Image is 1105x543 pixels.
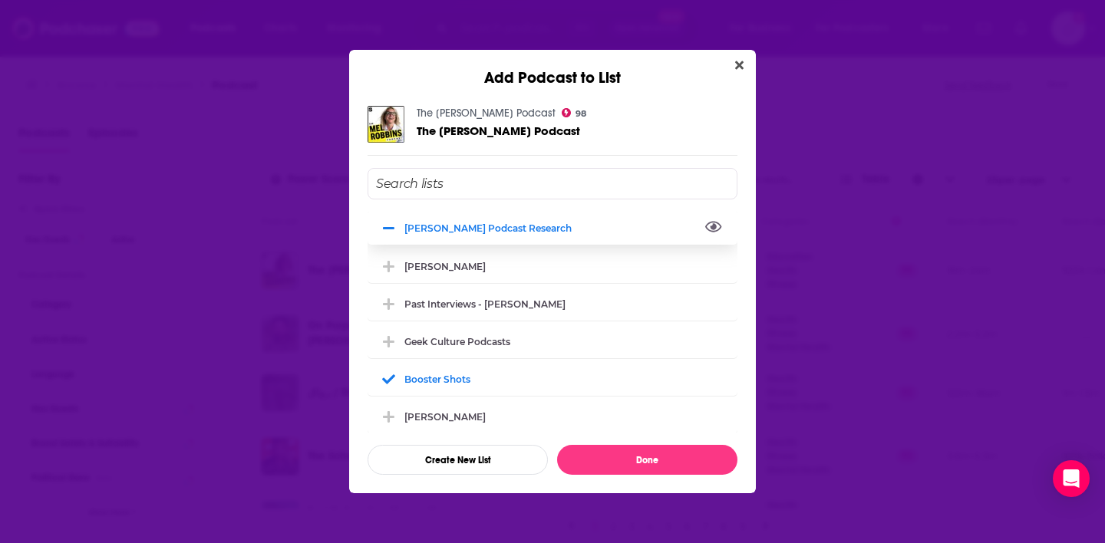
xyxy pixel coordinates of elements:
div: Geek culture podcasts [404,336,510,347]
button: Close [729,56,750,75]
img: The Mel Robbins Podcast [368,106,404,143]
div: Angus Fletcher [368,249,737,283]
a: The Mel Robbins Podcast [417,124,580,137]
a: The Mel Robbins Podcast [417,107,556,120]
span: 98 [576,110,586,117]
div: Booster Shots [404,374,470,385]
button: Done [557,445,737,475]
div: Add Podcast to List [349,50,756,87]
span: The [PERSON_NAME] Podcast [417,123,580,138]
input: Search lists [368,168,737,199]
div: Past interviews - Angus Fletcher [368,287,737,321]
button: View Link [572,231,581,232]
div: Past interviews - [PERSON_NAME] [404,298,566,310]
div: [PERSON_NAME] [404,411,486,423]
div: [PERSON_NAME] podcast research [404,222,581,234]
div: Booster Shots [368,362,737,396]
button: Create New List [368,445,548,475]
div: Open Intercom Messenger [1053,460,1090,497]
div: Add Podcast To List [368,168,737,475]
div: [PERSON_NAME] [404,261,486,272]
div: Alex Elle podcast research [368,211,737,245]
div: Rory Stewart [368,400,737,433]
div: Geek culture podcasts [368,324,737,358]
a: 98 [562,108,586,117]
